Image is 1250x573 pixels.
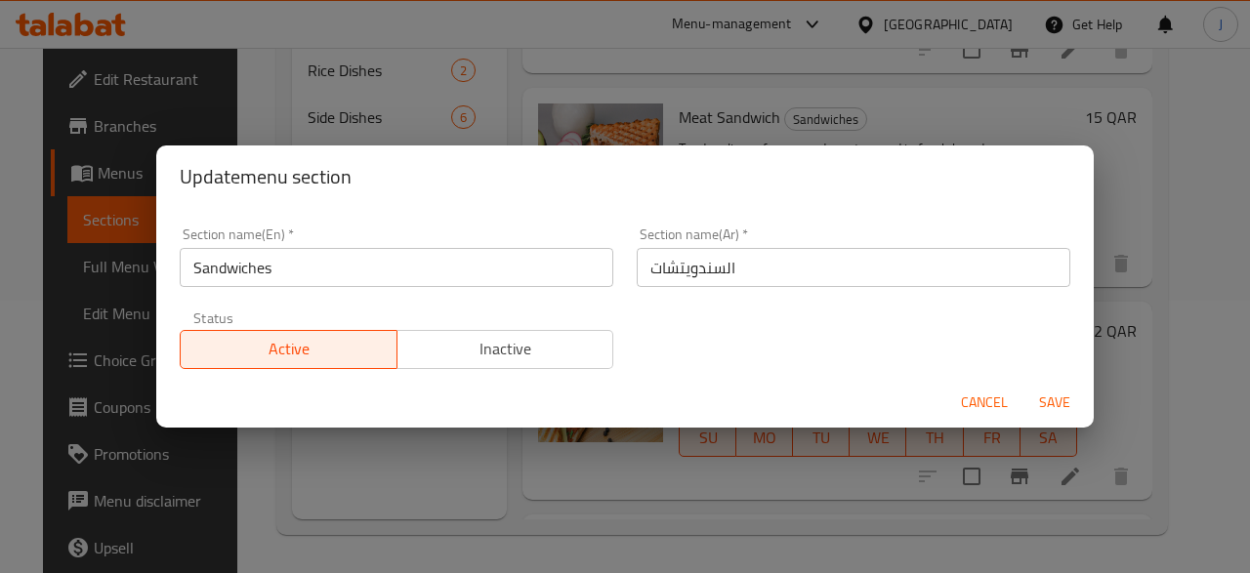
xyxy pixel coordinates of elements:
button: Inactive [396,330,614,369]
span: Active [188,335,390,363]
button: Cancel [953,385,1016,421]
span: Inactive [405,335,606,363]
span: Save [1031,390,1078,415]
input: Please enter section name(ar) [637,248,1070,287]
h2: Update menu section [180,161,1070,192]
button: Active [180,330,397,369]
input: Please enter section name(en) [180,248,613,287]
button: Save [1023,385,1086,421]
span: Cancel [961,390,1008,415]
